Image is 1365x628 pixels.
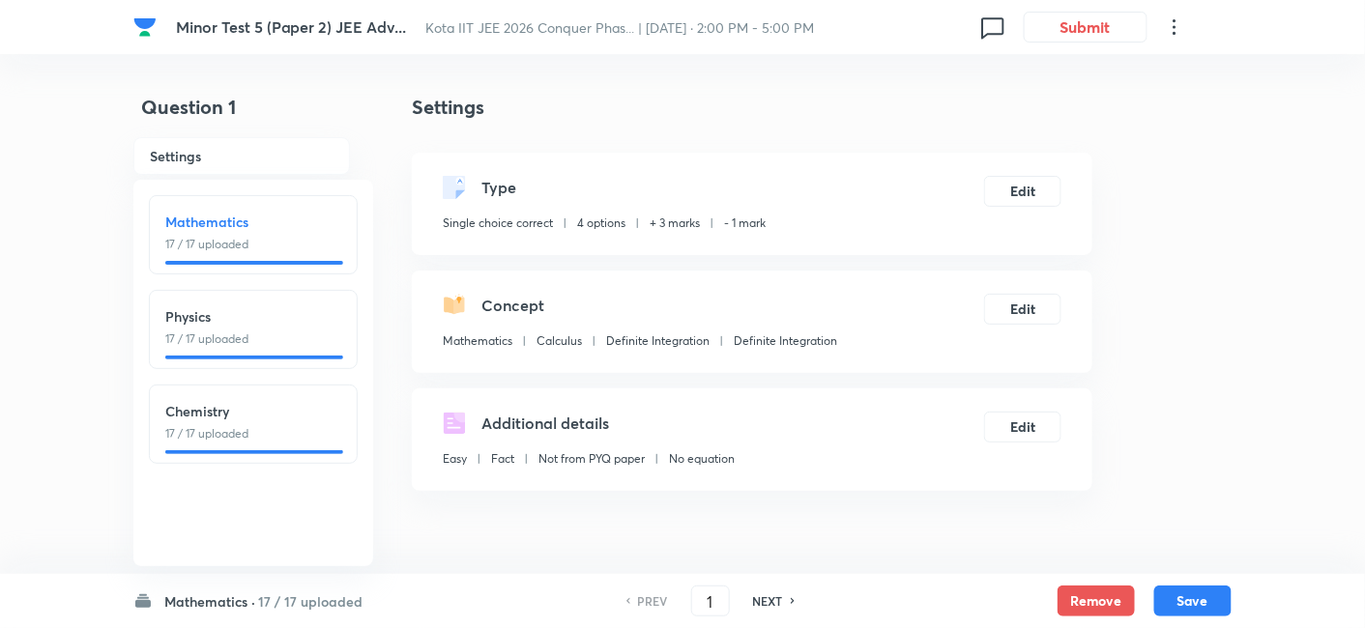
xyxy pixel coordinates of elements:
[412,93,1092,122] h4: Settings
[443,412,466,435] img: questionDetails.svg
[164,591,255,612] h6: Mathematics ·
[984,294,1061,325] button: Edit
[133,15,157,39] img: Company Logo
[538,450,645,468] p: Not from PYQ paper
[165,212,341,232] h6: Mathematics
[1024,12,1147,43] button: Submit
[133,137,350,175] h6: Settings
[133,175,350,211] h6: English
[638,592,668,610] h6: PREV
[258,591,363,612] h6: 17 / 17 uploaded
[669,450,735,468] p: No equation
[426,18,815,37] span: Kota IIT JEE 2026 Conquer Phas... | [DATE] · 2:00 PM - 5:00 PM
[443,332,512,350] p: Mathematics
[165,236,341,253] p: 17 / 17 uploaded
[606,332,710,350] p: Definite Integration
[734,332,837,350] p: Definite Integration
[165,330,341,348] p: 17 / 17 uploaded
[724,214,766,232] p: - 1 mark
[1058,585,1135,616] button: Remove
[753,592,783,610] h6: NEXT
[481,294,544,317] h5: Concept
[650,214,700,232] p: + 3 marks
[165,306,341,327] h6: Physics
[481,412,609,435] h5: Additional details
[165,425,341,442] p: 17 / 17 uploaded
[1154,585,1232,616] button: Save
[443,214,553,232] p: Single choice correct
[176,16,407,37] span: Minor Test 5 (Paper 2) JEE Adv...
[133,15,160,39] a: Company Logo
[133,93,350,137] h4: Question 1
[984,412,1061,442] button: Edit
[984,176,1061,207] button: Edit
[443,294,466,317] img: questionConcept.svg
[537,332,582,350] p: Calculus
[491,450,514,468] p: Fact
[481,176,516,199] h5: Type
[165,401,341,421] h6: Chemistry
[443,176,466,199] img: questionType.svg
[443,450,467,468] p: Easy
[412,568,1092,597] h4: In English
[577,214,625,232] p: 4 options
